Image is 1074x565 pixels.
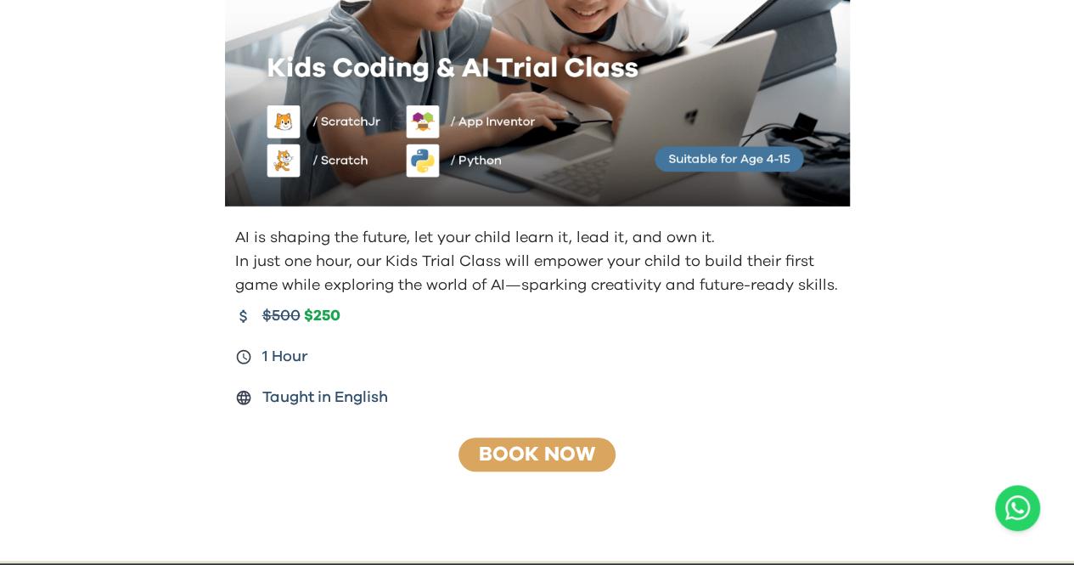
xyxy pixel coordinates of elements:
[262,386,388,410] span: Taught in English
[995,485,1040,531] button: Open WhatsApp chat
[235,250,843,297] p: In just one hour, our Kids Trial Class will empower your child to build their first game while ex...
[262,304,301,328] span: $500
[304,307,340,326] span: $250
[235,226,843,250] p: AI is shaping the future, let your child learn it, lead it, and own it.
[262,345,308,369] span: 1 Hour
[479,444,595,465] a: Book Now
[453,437,621,472] button: Book Now
[995,485,1040,531] a: Chat with us on WhatsApp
